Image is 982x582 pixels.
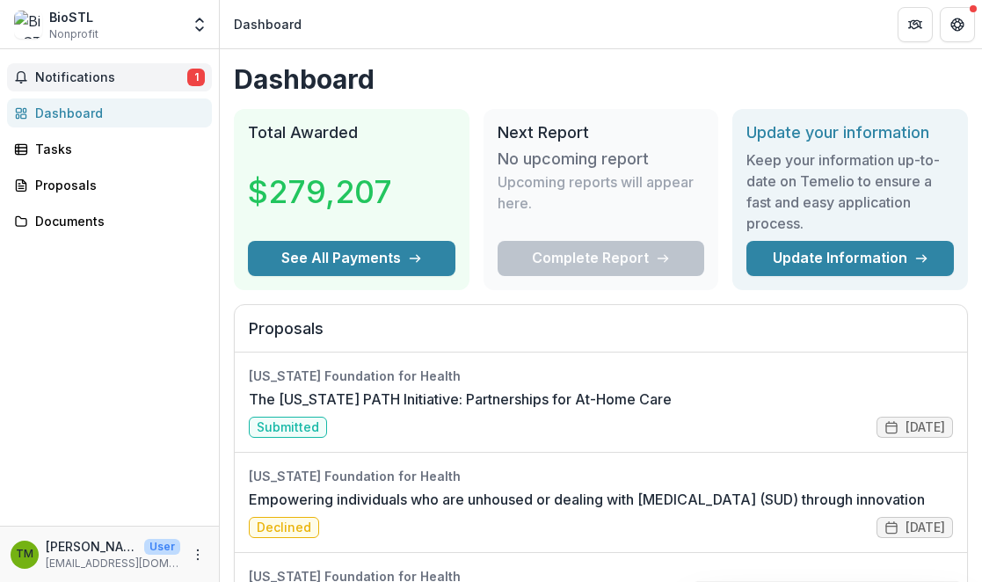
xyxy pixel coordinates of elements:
button: Notifications1 [7,63,212,91]
div: Dashboard [35,104,198,122]
button: Partners [898,7,933,42]
button: Open entity switcher [187,7,212,42]
button: See All Payments [248,241,455,276]
p: User [144,539,180,555]
span: Nonprofit [49,26,98,42]
a: The [US_STATE] PATH Initiative: Partnerships for At-Home Care [249,389,672,410]
nav: breadcrumb [227,11,309,37]
h3: $279,207 [248,168,392,215]
div: Taylor McCabe [16,549,33,560]
div: BioSTL [49,8,98,26]
div: Tasks [35,140,198,158]
img: BioSTL [14,11,42,39]
div: Proposals [35,176,198,194]
span: Notifications [35,70,187,85]
a: Update Information [746,241,954,276]
a: Dashboard [7,98,212,127]
h3: Keep your information up-to-date on Temelio to ensure a fast and easy application process. [746,149,954,234]
p: Upcoming reports will appear here. [498,171,705,214]
a: Empowering individuals who are unhoused or dealing with [MEDICAL_DATA] (SUD) through innovation [249,489,925,510]
span: 1 [187,69,205,86]
h2: Total Awarded [248,123,455,142]
div: Dashboard [234,15,302,33]
button: More [187,544,208,565]
h1: Dashboard [234,63,968,95]
p: [EMAIL_ADDRESS][DOMAIN_NAME] [46,556,180,571]
h2: Next Report [498,123,705,142]
h3: No upcoming report [498,149,649,169]
a: Tasks [7,135,212,164]
button: Get Help [940,7,975,42]
a: Documents [7,207,212,236]
div: Documents [35,212,198,230]
p: [PERSON_NAME] [46,537,137,556]
h2: Proposals [249,319,953,353]
a: Proposals [7,171,212,200]
h2: Update your information [746,123,954,142]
